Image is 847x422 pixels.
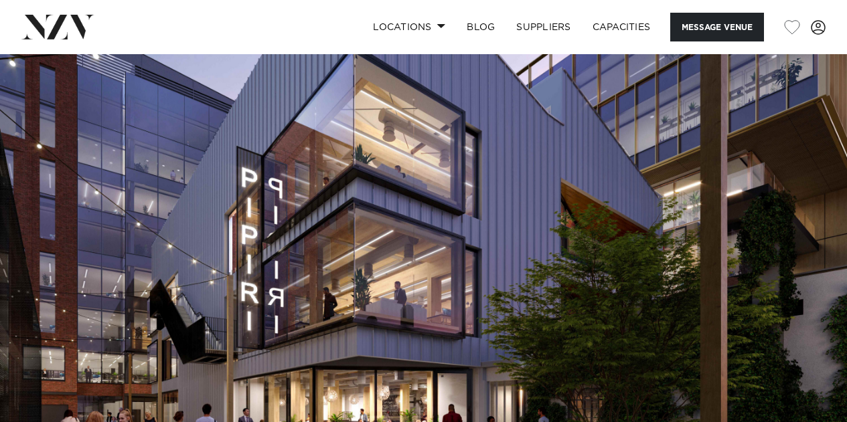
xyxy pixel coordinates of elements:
[456,13,506,41] a: BLOG
[362,13,456,41] a: Locations
[506,13,581,41] a: SUPPLIERS
[582,13,662,41] a: Capacities
[670,13,764,41] button: Message Venue
[21,15,94,39] img: nzv-logo.png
